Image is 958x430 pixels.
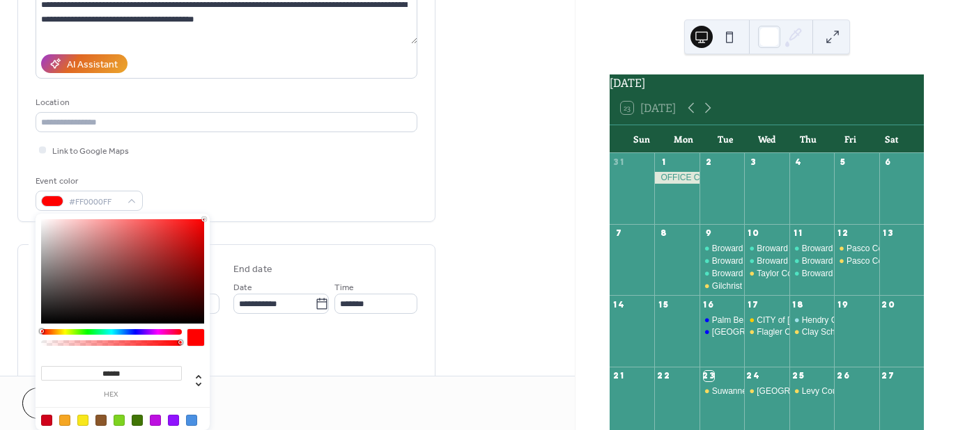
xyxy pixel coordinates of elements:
div: End date [233,262,272,277]
div: 25 [794,371,804,381]
div: Taylor County School Board: Educational Workshop [757,268,948,280]
div: Palm Beach Tax Collector & Property Appraiser: Webinar [712,314,922,326]
div: #BD10E0 [150,415,161,426]
div: Broward County - 2025 Financial Wellness Special Medicare Insurance Class for Pre-Retirees / Medi... [789,243,834,255]
div: Wed [746,125,788,153]
div: [GEOGRAPHIC_DATA]: Educational Workshop [712,326,887,338]
div: 10 [748,228,759,239]
div: Hamilton County School District: Educational Workshop [744,385,789,397]
div: 8 [658,228,669,239]
div: Broward County - 2025 Financial Wellness Special Medicare Insurance Class for Pre-Retirees / Medi... [700,268,744,280]
button: Cancel [22,388,108,419]
div: Gilchrist County School Board: Educational Workshop [700,280,744,292]
div: South FL State College: Educational Workshop [700,326,744,338]
div: #F8E71C [77,415,88,426]
div: 11 [794,228,804,239]
div: 18 [794,299,804,310]
div: Mon [663,125,704,153]
div: Pasco County Government & Sheriff: Educational Workshop [834,243,879,255]
div: [DATE] [610,74,924,91]
button: AI Assistant [41,54,128,73]
div: 17 [748,299,759,310]
div: Broward County - 2025 Financial Wellness Special Medicare Insurance Class for Pre-Retirees / Medi... [789,268,834,280]
div: #9013FE [168,415,179,426]
div: Pasco County Government & Sheriff: Educational Workshop [834,255,879,267]
span: Date [233,280,252,295]
div: 14 [614,299,624,310]
div: [GEOGRAPHIC_DATA]: Educational Workshop [757,385,932,397]
div: AI Assistant [67,58,118,72]
div: Taylor County School Board: Educational Workshop [744,268,789,280]
div: 12 [838,228,849,239]
div: 31 [614,157,624,168]
div: #4A90E2 [186,415,197,426]
div: Suwannee County School Board: Educational Workshop [712,385,921,397]
div: Suwannee County School Board: Educational Workshop [700,385,744,397]
div: #D0021B [41,415,52,426]
div: 20 [883,299,894,310]
div: Clay School Board: Educational Workshop [789,326,834,338]
div: 3 [748,157,759,168]
div: Gilchrist County School Board: Educational Workshop [712,280,912,292]
div: Fri [829,125,871,153]
div: Hendry County BOCC: Educational Workshop [789,314,834,326]
div: Broward County - 2025 Financial Wellness Special Medicare Insurance Class for Pre-Retirees / Medi... [744,255,789,267]
div: Tue [704,125,746,153]
div: 23 [704,371,714,381]
div: 6 [883,157,894,168]
div: 27 [883,371,894,381]
span: Link to Google Maps [52,144,129,159]
div: #7ED321 [114,415,125,426]
span: Time [334,280,354,295]
div: 22 [658,371,669,381]
div: OFFICE CLOSED [654,172,699,184]
div: 26 [838,371,849,381]
div: #8B572A [95,415,107,426]
div: 9 [704,228,714,239]
div: CITY of PALM COAST: Educational Workshop [744,314,789,326]
div: 24 [748,371,759,381]
div: 15 [658,299,669,310]
div: #F5A623 [59,415,70,426]
div: Palm Beach Tax Collector & Property Appraiser: Webinar [700,314,744,326]
span: #FF0000FF [69,195,121,209]
label: hex [41,391,182,399]
div: 21 [614,371,624,381]
div: 4 [794,157,804,168]
div: 7 [614,228,624,239]
div: Levy County School Board: Educational Workshop [789,385,834,397]
div: Flagler County Government: Educational Workshop [757,326,948,338]
div: Sat [871,125,913,153]
div: 13 [883,228,894,239]
div: Sun [621,125,663,153]
div: 16 [704,299,714,310]
div: 2 [704,157,714,168]
div: Broward County - 2025 Financial Wellness Special Medicare Insurance Class for Pre-Retirees / Medi... [700,255,744,267]
div: Flagler County Government: Educational Workshop [744,326,789,338]
div: Event color [36,174,140,189]
div: Thu [787,125,829,153]
div: 5 [838,157,849,168]
div: #417505 [132,415,143,426]
div: Broward County - 2025 Financial Wellness Special Medicare Insurance Class for Pre-Retirees / Medi... [744,243,789,255]
div: Location [36,95,415,110]
div: 1 [658,157,669,168]
div: Broward County - 2025 Financial Wellness Special Medicare Insurance Class for Pre-Retirees / Medi... [789,255,834,267]
div: 19 [838,299,849,310]
div: Broward County - 2025 Financial Wellness Special Medicare Insurance Class for Pre-Retirees / Medi... [700,243,744,255]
